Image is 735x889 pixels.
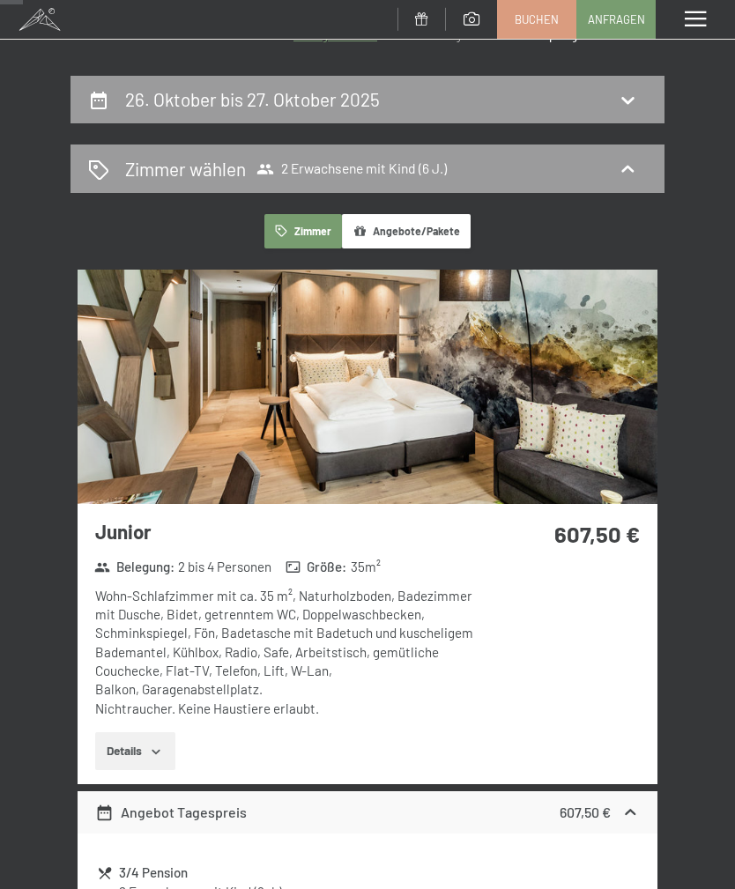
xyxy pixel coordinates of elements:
strong: 607,50 € [560,804,611,820]
button: Zimmer [264,214,342,248]
strong: Größe : [286,558,347,576]
span: 35 m² [351,558,381,576]
button: Details [95,732,175,771]
h3: Junior [95,518,484,545]
span: Buchen [515,11,559,27]
span: 2 Erwachsene mit Kind (6 J.) [256,160,447,178]
div: Angebot Tagespreis607,50 € [78,791,657,833]
button: Angebote/Pakete [342,214,471,248]
h2: 26. Oktober bis 27. Oktober 2025 [125,88,380,110]
div: 3/4 Pension [119,863,638,883]
strong: Belegung : [94,558,174,576]
img: mss_renderimg.php [78,270,657,504]
div: Angebot Tagespreis [95,802,247,823]
a: Anfrageformular [293,28,377,42]
a: Buchen [498,1,575,38]
span: Anfragen [588,11,645,27]
strong: 607,50 € [554,520,640,547]
span: 2 bis 4 Personen [178,558,271,576]
strong: Top Angebot. [538,28,604,42]
div: Wohn-Schlafzimmer mit ca. 35 m², Naturholzboden, Badezimmer mit Dusche, Bidet, getrenntem WC, Dop... [95,587,484,718]
h2: Zimmer wählen [125,156,246,182]
a: Anfragen [577,1,655,38]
